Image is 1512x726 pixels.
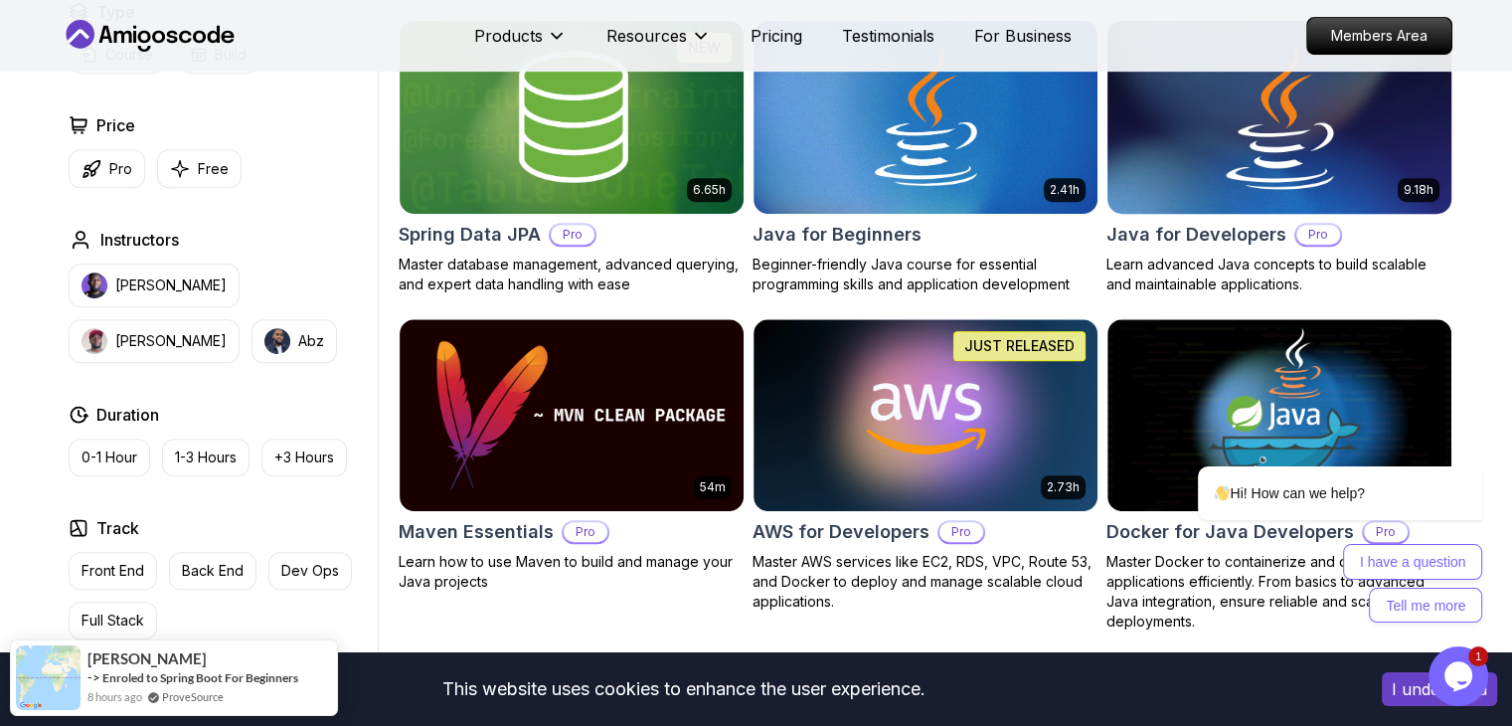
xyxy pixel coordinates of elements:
[1106,518,1354,546] h2: Docker for Java Developers
[96,403,159,427] h2: Duration
[264,328,290,354] img: instructor img
[69,319,240,363] button: instructor img[PERSON_NAME]
[399,318,745,593] a: Maven Essentials card54mMaven EssentialsProLearn how to use Maven to build and manage your Java p...
[753,552,1098,612] p: Master AWS services like EC2, RDS, VPC, Route 53, and Docker to deploy and manage scalable cloud ...
[268,552,352,590] button: Dev Ops
[87,688,142,705] span: 8 hours ago
[115,331,227,351] p: [PERSON_NAME]
[1050,182,1080,198] p: 2.41h
[69,264,240,307] button: instructor img[PERSON_NAME]
[82,272,107,298] img: instructor img
[753,518,929,546] h2: AWS for Developers
[474,24,543,48] p: Products
[1098,16,1459,218] img: Java for Developers card
[754,21,1097,214] img: Java for Beginners card
[102,670,298,685] a: Enroled to Spring Boot For Beginners
[700,479,726,495] p: 54m
[115,275,227,295] p: [PERSON_NAME]
[606,24,687,48] p: Resources
[82,611,144,631] p: Full Stack
[400,21,744,214] img: Spring Data JPA card
[162,688,224,705] a: ProveSource
[939,522,983,542] p: Pro
[753,20,1098,294] a: Java for Beginners card2.41hJava for BeginnersBeginner-friendly Java course for essential program...
[82,561,144,581] p: Front End
[281,561,339,581] p: Dev Ops
[551,225,594,245] p: Pro
[175,448,237,467] p: 1-3 Hours
[1047,479,1080,495] p: 2.73h
[399,552,745,592] p: Learn how to use Maven to build and manage your Java projects
[399,255,745,294] p: Master database management, advanced querying, and expert data handling with ease
[400,319,744,512] img: Maven Essentials card
[754,319,1097,512] img: AWS for Developers card
[564,522,607,542] p: Pro
[1134,287,1492,636] iframe: chat widget
[974,24,1072,48] a: For Business
[1306,17,1452,55] a: Members Area
[69,602,157,639] button: Full Stack
[1404,182,1433,198] p: 9.18h
[96,113,135,137] h2: Price
[1382,672,1497,706] button: Accept cookies
[399,518,554,546] h2: Maven Essentials
[169,552,256,590] button: Back End
[693,182,726,198] p: 6.65h
[252,319,337,363] button: instructor imgAbz
[964,336,1075,356] p: JUST RELEASED
[274,448,334,467] p: +3 Hours
[1307,18,1451,54] p: Members Area
[109,159,132,179] p: Pro
[606,24,711,64] button: Resources
[842,24,934,48] a: Testimonials
[399,221,541,249] h2: Spring Data JPA
[162,439,250,476] button: 1-3 Hours
[1106,221,1286,249] h2: Java for Developers
[87,669,100,685] span: ->
[100,228,179,252] h2: Instructors
[474,24,567,64] button: Products
[82,328,107,354] img: instructor img
[87,650,207,667] span: [PERSON_NAME]
[157,149,242,188] button: Free
[16,645,81,710] img: provesource social proof notification image
[1106,552,1452,632] p: Master Docker to containerize and deploy Java applications efficiently. From basics to advanced J...
[69,439,150,476] button: 0-1 Hour
[1106,20,1452,294] a: Java for Developers card9.18hJava for DevelopersProLearn advanced Java concepts to build scalable...
[261,439,347,476] button: +3 Hours
[182,561,244,581] p: Back End
[82,448,137,467] p: 0-1 Hour
[69,149,145,188] button: Pro
[753,221,922,249] h2: Java for Beginners
[298,331,324,351] p: Abz
[69,552,157,590] button: Front End
[15,667,1352,711] div: This website uses cookies to enhance the user experience.
[198,159,229,179] p: Free
[1106,255,1452,294] p: Learn advanced Java concepts to build scalable and maintainable applications.
[399,20,745,294] a: Spring Data JPA card6.65hNEWSpring Data JPAProMaster database management, advanced querying, and ...
[1296,225,1340,245] p: Pro
[1428,646,1492,706] iframe: chat widget
[1107,319,1451,512] img: Docker for Java Developers card
[1106,318,1452,633] a: Docker for Java Developers card1.45hDocker for Java DevelopersProMaster Docker to containerize an...
[751,24,802,48] a: Pricing
[96,516,139,540] h2: Track
[753,318,1098,613] a: AWS for Developers card2.73hJUST RELEASEDAWS for DevelopersProMaster AWS services like EC2, RDS, ...
[753,255,1098,294] p: Beginner-friendly Java course for essential programming skills and application development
